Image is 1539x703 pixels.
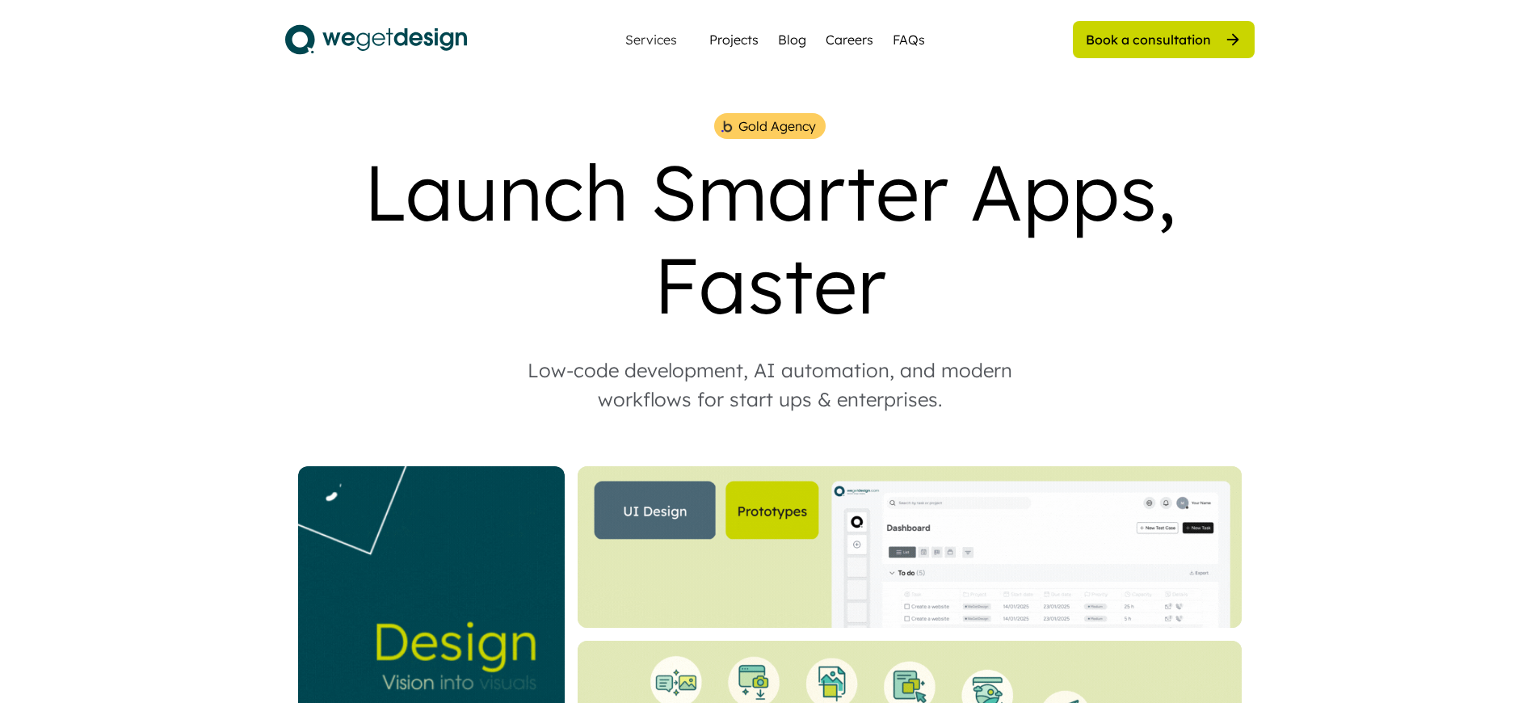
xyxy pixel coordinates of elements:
[893,30,925,49] a: FAQs
[285,145,1255,331] div: Launch Smarter Apps, Faster
[285,19,467,60] img: logo.svg
[826,30,873,49] a: Careers
[619,33,683,46] div: Services
[738,116,816,136] div: Gold Agency
[778,30,806,49] a: Blog
[1086,31,1211,48] div: Book a consultation
[720,119,734,134] img: bubble%201.png
[578,466,1242,628] img: Website%20Landing%20%284%29.gif
[709,30,759,49] a: Projects
[495,356,1045,414] div: Low-code development, AI automation, and modern workflows for start ups & enterprises.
